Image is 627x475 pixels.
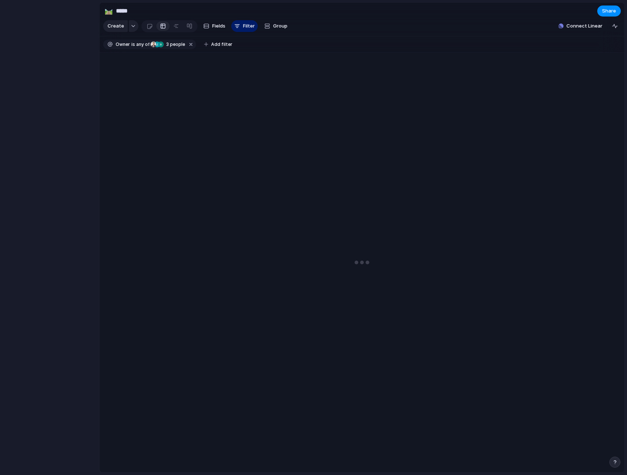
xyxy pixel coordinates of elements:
span: Create [108,22,124,30]
span: Connect Linear [566,22,602,30]
button: Fields [200,20,228,32]
span: Group [273,22,287,30]
span: Owner [116,41,130,48]
button: Group [261,20,291,32]
span: Filter [243,22,255,30]
div: 🛤️ [105,6,113,16]
span: Fields [212,22,225,30]
span: 3 [164,41,170,47]
button: Create [103,20,128,32]
button: Share [597,6,621,17]
span: Share [602,7,616,15]
button: Add filter [200,39,237,50]
button: 3 people [150,40,186,48]
button: Filter [231,20,258,32]
button: 🛤️ [103,5,115,17]
span: any of [135,41,149,48]
span: Add filter [211,41,232,48]
span: people [164,41,185,48]
button: isany of [130,40,151,48]
button: Connect Linear [555,21,605,32]
span: is [131,41,135,48]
